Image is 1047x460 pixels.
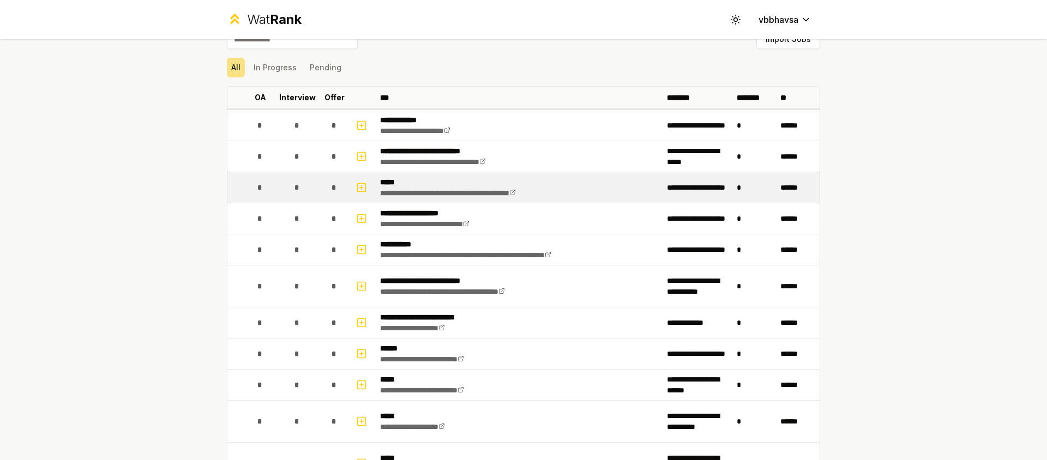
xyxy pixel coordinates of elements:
button: Pending [305,58,346,77]
p: OA [255,92,266,103]
button: vbbhavsa [750,10,820,29]
button: Import Jobs [756,29,820,49]
p: Interview [279,92,316,103]
button: All [227,58,245,77]
span: vbbhavsa [759,13,798,26]
p: Offer [324,92,345,103]
div: Wat [247,11,302,28]
a: WatRank [227,11,302,28]
span: Rank [270,11,302,27]
button: In Progress [249,58,301,77]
